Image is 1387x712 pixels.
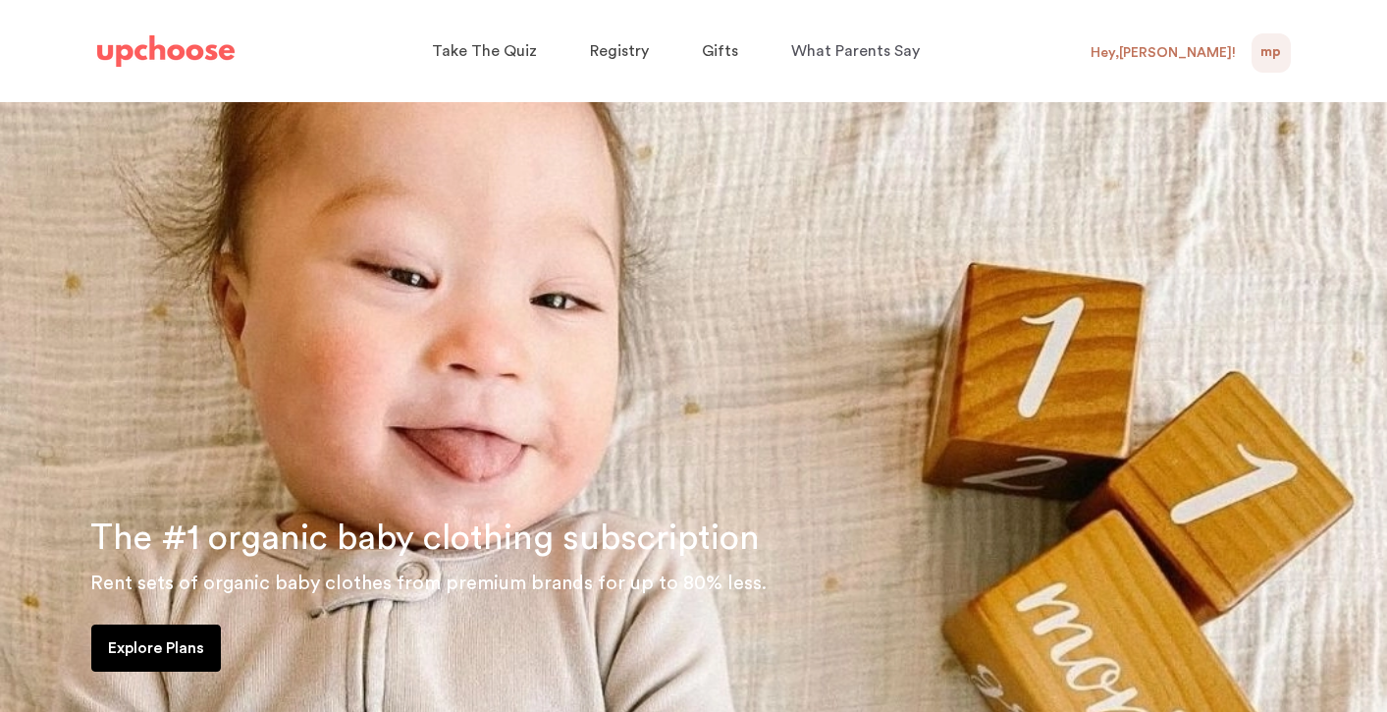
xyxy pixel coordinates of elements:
span: Gifts [702,43,738,59]
span: What Parents Say [791,43,920,59]
span: MP [1260,41,1281,65]
span: Take The Quiz [432,43,537,59]
a: Gifts [702,32,744,71]
span: The #1 organic baby clothing subscription [90,520,760,556]
p: Explore Plans [108,636,204,660]
a: Explore Plans [91,625,221,672]
a: Registry [590,32,655,71]
p: Rent sets of organic baby clothes from premium brands for up to 80% less. [90,568,1363,599]
a: Take The Quiz [432,32,543,71]
img: UpChoose [97,35,235,67]
span: Registry [590,43,649,59]
a: UpChoose [97,31,235,72]
a: What Parents Say [791,32,926,71]
div: Hey, [PERSON_NAME] ! [1091,44,1236,62]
